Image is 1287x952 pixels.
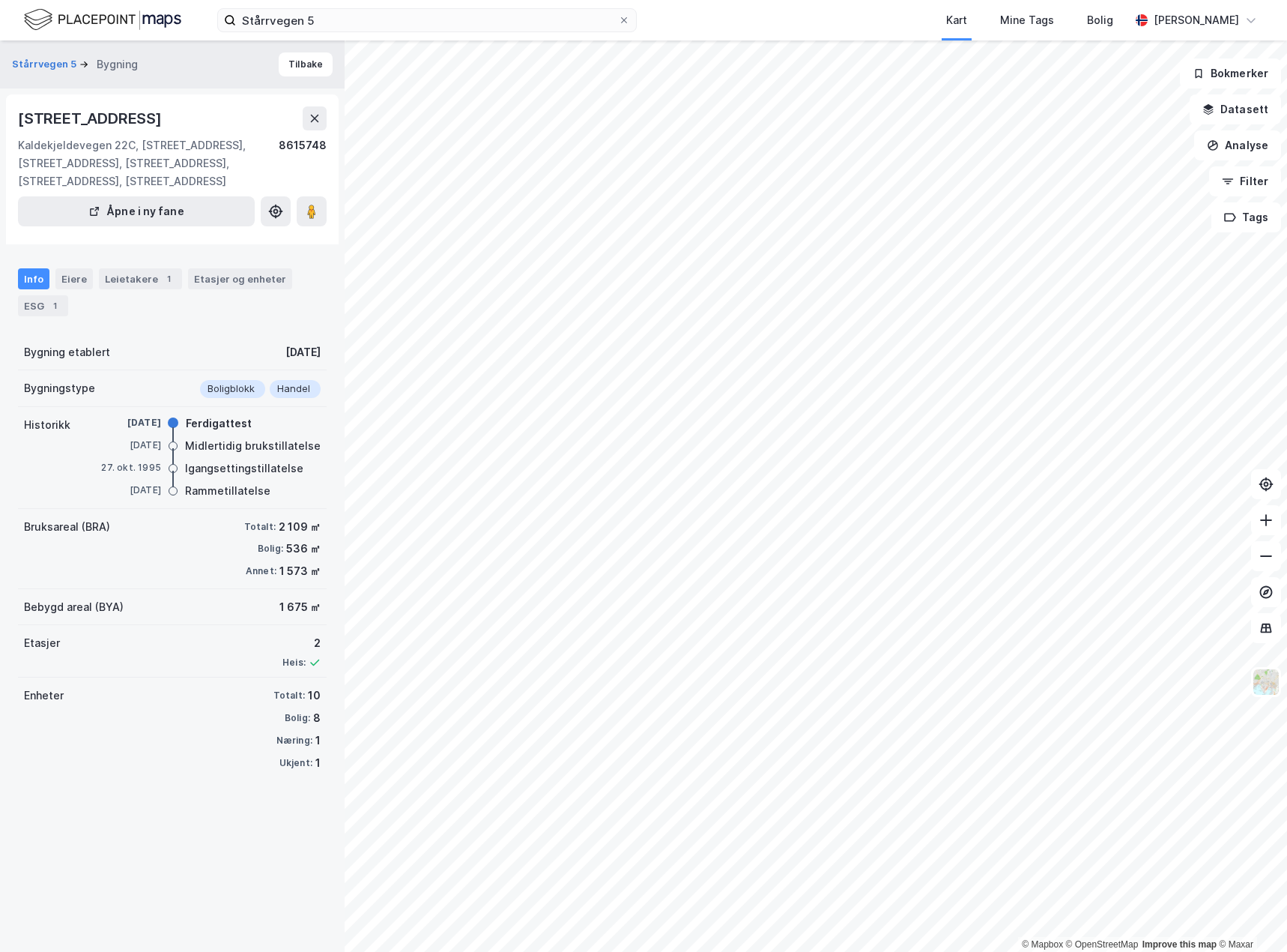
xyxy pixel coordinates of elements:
[1000,11,1054,29] div: Mine Tags
[194,272,286,286] div: Etasjer og enheter
[1180,58,1281,88] button: Bokmerker
[279,136,327,190] div: 8615748
[279,518,321,536] div: 2 109 ㎡
[18,268,49,289] div: Info
[273,690,305,702] div: Totalt:
[1142,939,1217,950] a: Improve this map
[1190,94,1281,124] button: Datasett
[101,483,161,497] div: [DATE]
[1211,202,1281,232] button: Tags
[315,754,321,772] div: 1
[24,416,70,434] div: Historikk
[1154,11,1239,29] div: [PERSON_NAME]
[161,271,176,286] div: 1
[244,521,276,533] div: Totalt:
[1087,11,1113,29] div: Bolig
[1209,166,1281,196] button: Filter
[24,379,95,397] div: Bygningstype
[24,518,110,536] div: Bruksareal (BRA)
[18,136,279,190] div: Kaldekjeldevegen 22C, [STREET_ADDRESS], [STREET_ADDRESS], [STREET_ADDRESS], [STREET_ADDRESS], [ST...
[1212,880,1287,952] iframe: Chat Widget
[24,687,64,705] div: Enheter
[1022,939,1063,950] a: Mapbox
[279,757,312,769] div: Ukjent:
[315,732,321,750] div: 1
[286,540,321,558] div: 536 ㎡
[101,461,161,475] div: 27. okt. 1995
[258,543,283,555] div: Bolig:
[308,687,321,705] div: 10
[279,52,333,76] button: Tilbake
[99,268,182,289] div: Leietakere
[276,735,312,747] div: Næring:
[285,712,310,724] div: Bolig:
[101,416,161,430] div: [DATE]
[97,55,138,73] div: Bygning
[24,634,60,652] div: Etasjer
[24,343,110,361] div: Bygning etablert
[185,460,303,477] div: Igangsettingstillatelse
[18,196,255,226] button: Åpne i ny fane
[1194,130,1281,160] button: Analyse
[18,106,165,130] div: [STREET_ADDRESS]
[282,634,321,652] div: 2
[24,598,124,616] div: Bebygd areal (BYA)
[47,298,62,313] div: 1
[185,437,321,455] div: Midlertidig brukstillatelse
[246,565,276,577] div: Annet:
[285,343,321,361] div: [DATE]
[946,11,967,29] div: Kart
[185,482,270,500] div: Rammetillatelse
[282,657,306,669] div: Heis:
[186,415,252,433] div: Ferdigattest
[236,9,618,31] input: Søk på adresse, matrikkel, gårdeiere, leietakere eller personer
[55,268,93,289] div: Eiere
[12,57,79,72] button: Stårrvegen 5
[24,7,181,33] img: logo.f888ab2527a4732fd821a326f86c7f29.svg
[313,709,321,727] div: 8
[1252,668,1280,696] img: Z
[1066,939,1139,950] a: OpenStreetMap
[279,598,321,616] div: 1 675 ㎡
[279,562,321,580] div: 1 573 ㎡
[101,439,161,452] div: [DATE]
[18,295,68,316] div: ESG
